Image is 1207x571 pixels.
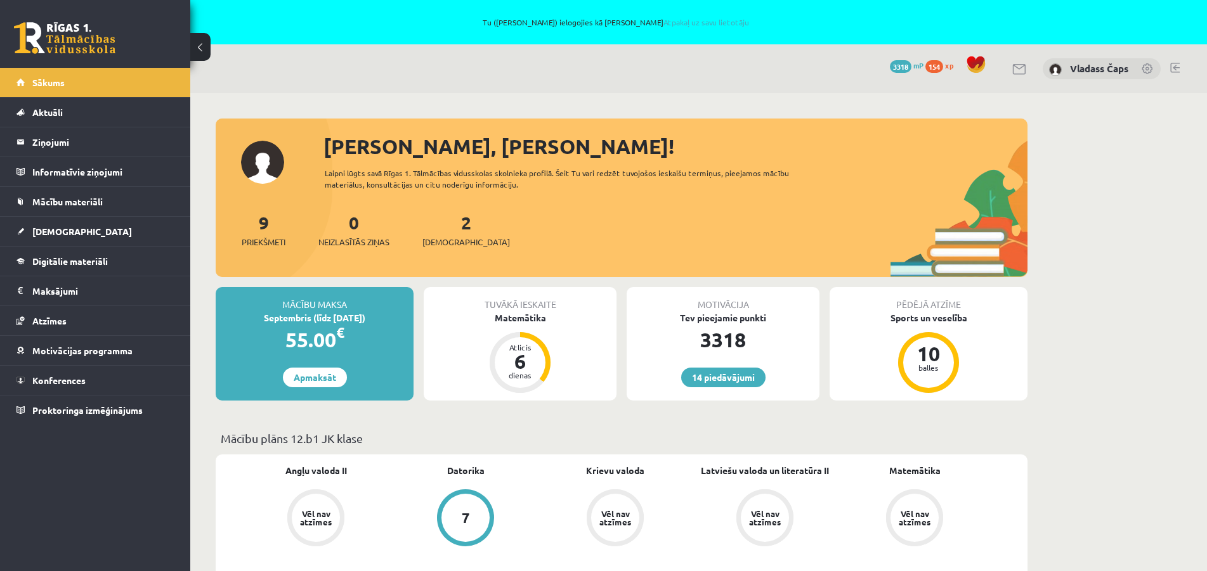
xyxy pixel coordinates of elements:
a: Datorika [447,464,485,477]
div: Tev pieejamie punkti [627,311,819,324]
a: Digitālie materiāli [16,247,174,276]
a: Matemātika [889,464,941,477]
a: Krievu valoda [586,464,644,477]
span: Priekšmeti [242,236,285,248]
a: Vladass Čaps [1070,62,1128,75]
a: Maksājumi [16,276,174,305]
div: Vēl nav atzīmes [897,510,932,526]
a: Aktuāli [16,98,174,127]
div: Matemātika [424,311,617,324]
div: Vēl nav atzīmes [298,510,334,526]
a: 7 [391,489,540,549]
span: Proktoringa izmēģinājums [32,404,143,416]
a: Vēl nav atzīmes [840,489,989,549]
span: Digitālie materiāli [32,255,108,267]
div: Sports un veselība [830,311,1028,324]
div: Vēl nav atzīmes [747,510,783,526]
a: 154 xp [925,60,960,70]
div: Atlicis [501,343,539,351]
legend: Informatīvie ziņojumi [32,157,174,186]
div: Mācību maksa [216,287,414,311]
a: Informatīvie ziņojumi [16,157,174,186]
div: Pēdējā atzīme [830,287,1028,311]
span: Mācību materiāli [32,196,103,207]
span: Aktuāli [32,106,63,118]
div: 55.00 [216,324,414,355]
div: Motivācija [627,287,819,311]
a: Vēl nav atzīmes [241,489,391,549]
img: Vladass Čaps [1049,63,1062,76]
div: Vēl nav atzīmes [597,510,633,526]
p: Mācību plāns 12.b1 JK klase [221,430,1022,447]
span: Konferences [32,375,86,386]
div: balles [910,364,948,371]
a: Vēl nav atzīmes [690,489,840,549]
span: xp [945,60,953,70]
legend: Ziņojumi [32,127,174,157]
a: 0Neizlasītās ziņas [318,211,389,248]
div: 3318 [627,324,819,355]
div: Tuvākā ieskaite [424,287,617,311]
div: 7 [462,511,470,525]
span: Motivācijas programma [32,345,133,356]
a: Atzīmes [16,306,174,335]
div: [PERSON_NAME], [PERSON_NAME]! [323,131,1028,162]
a: Apmaksāt [283,368,347,387]
div: 10 [910,343,948,364]
legend: Maksājumi [32,276,174,305]
span: Tu ([PERSON_NAME]) ielogojies kā [PERSON_NAME] [146,18,1086,26]
a: 9Priekšmeti [242,211,285,248]
span: Sākums [32,77,65,88]
a: Latviešu valoda un literatūra II [701,464,829,477]
a: Ziņojumi [16,127,174,157]
a: [DEMOGRAPHIC_DATA] [16,217,174,246]
div: Laipni lūgts savā Rīgas 1. Tālmācības vidusskolas skolnieka profilā. Šeit Tu vari redzēt tuvojošo... [325,167,812,190]
a: Matemātika Atlicis 6 dienas [424,311,617,395]
span: Atzīmes [32,315,67,326]
a: Motivācijas programma [16,336,174,365]
span: [DEMOGRAPHIC_DATA] [32,226,132,237]
span: € [336,323,344,342]
a: Rīgas 1. Tālmācības vidusskola [14,22,115,54]
div: dienas [501,371,539,379]
span: [DEMOGRAPHIC_DATA] [422,236,510,248]
a: 2[DEMOGRAPHIC_DATA] [422,211,510,248]
a: Proktoringa izmēģinājums [16,395,174,425]
a: Atpakaļ uz savu lietotāju [663,17,749,27]
a: Sports un veselība 10 balles [830,311,1028,395]
a: 14 piedāvājumi [681,368,766,387]
a: Angļu valoda II [285,464,347,477]
span: mP [913,60,923,70]
span: 3318 [890,60,911,73]
span: 154 [925,60,943,73]
span: Neizlasītās ziņas [318,236,389,248]
a: Vēl nav atzīmes [540,489,690,549]
a: Mācību materiāli [16,187,174,216]
div: Septembris (līdz [DATE]) [216,311,414,324]
a: Konferences [16,366,174,395]
a: Sākums [16,68,174,97]
a: 3318 mP [890,60,923,70]
div: 6 [501,351,539,371]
